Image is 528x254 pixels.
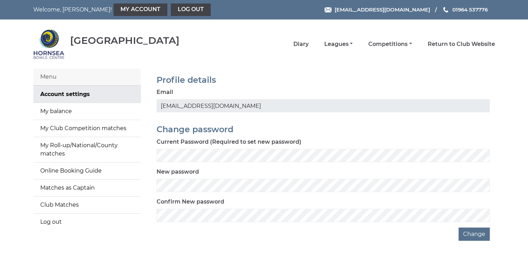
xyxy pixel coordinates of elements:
span: [EMAIL_ADDRESS][DOMAIN_NAME] [335,6,430,13]
h2: Profile details [157,76,490,85]
a: Log out [33,214,141,230]
div: [GEOGRAPHIC_DATA] [70,35,179,46]
a: Return to Club Website [428,40,495,48]
a: Leagues [324,40,353,48]
a: My Roll-up/National/County matches [33,137,141,162]
label: Current Password (Required to set new password) [157,138,301,146]
span: 01964 537776 [452,6,488,13]
img: Hornsea Bowls Centre [33,29,65,60]
a: Account settings [33,86,141,103]
nav: Welcome, [PERSON_NAME]! [33,3,220,16]
label: Email [157,88,173,96]
a: Phone us 01964 537776 [442,6,488,14]
a: My Account [114,3,167,16]
label: New password [157,168,199,176]
a: Email [EMAIL_ADDRESS][DOMAIN_NAME] [325,6,430,14]
a: My Club Competition matches [33,120,141,137]
button: Change [459,228,490,241]
img: Email [325,7,332,13]
a: Matches as Captain [33,180,141,196]
a: Online Booking Guide [33,162,141,179]
div: Menu [33,69,141,86]
a: Competitions [368,40,412,48]
a: Log out [171,3,211,16]
a: My balance [33,103,141,120]
a: Diary [293,40,309,48]
a: Club Matches [33,197,141,213]
img: Phone us [443,7,448,13]
label: Confirm New password [157,198,224,206]
h2: Change password [157,125,490,134]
